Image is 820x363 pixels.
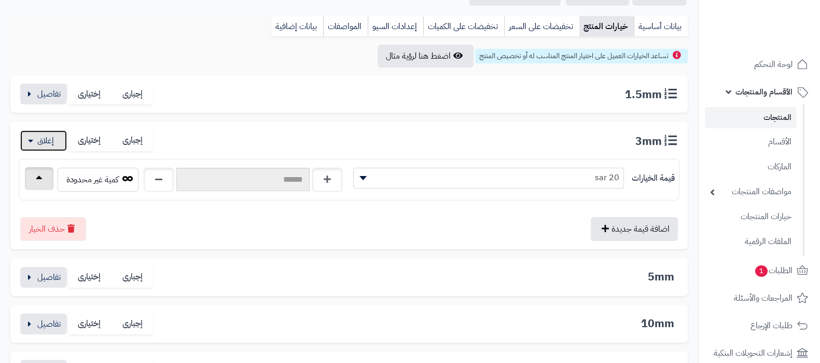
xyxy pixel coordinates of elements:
[68,313,111,334] label: إختيارى
[378,45,474,68] button: اضغط هنا لرؤية مثال
[111,130,154,151] label: إجبارى
[705,286,814,311] a: المراجعات والأسئلة
[68,266,111,288] label: إختيارى
[353,168,624,189] span: 20 sar
[271,16,323,37] a: بيانات إضافية
[705,156,797,178] a: الماركات
[323,16,368,37] a: المواصفات
[705,206,797,228] a: خيارات المنتجات
[591,217,678,241] button: اضافة قيمة جديدة
[641,318,679,330] h3: 10mm
[479,50,669,61] span: تساعد الخيارات العميل على اختيار المنتج المناسب له أو تخصيص المنتج
[68,84,111,105] label: إختيارى
[111,266,154,288] label: إجبارى
[734,291,793,305] span: المراجعات والأسئلة
[625,87,679,101] h3: 1.5mm
[755,265,768,277] span: 1
[111,84,154,105] label: إجبارى
[705,231,797,253] a: الملفات الرقمية
[705,131,797,153] a: الأقسام
[705,313,814,338] a: طلبات الإرجاع
[20,217,86,241] button: حذف الخيار
[735,85,793,99] span: الأقسام والمنتجات
[705,258,814,283] a: الطلبات1
[634,16,688,37] a: بيانات أساسية
[632,172,675,184] label: قيمة الخيارات
[368,16,423,37] a: إعدادات السيو
[579,16,634,37] a: خيارات المنتج
[68,130,111,151] label: إختيارى
[504,16,579,37] a: تخفيضات على السعر
[754,263,793,278] span: الطلبات
[635,134,679,147] h3: 3mm
[423,16,504,37] a: تخفيضات على الكميات
[705,52,814,77] a: لوحة التحكم
[111,313,154,334] label: إجبارى
[648,271,679,283] h3: 5mm
[354,170,623,185] span: 20 sar
[705,181,797,203] a: مواصفات المنتجات
[714,346,793,360] span: إشعارات التحويلات البنكية
[705,107,797,128] a: المنتجات
[754,57,793,72] span: لوحة التحكم
[750,318,793,333] span: طلبات الإرجاع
